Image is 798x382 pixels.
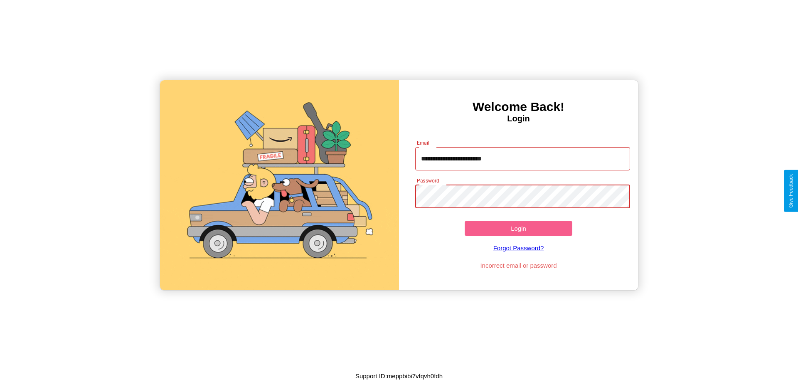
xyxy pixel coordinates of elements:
[399,100,638,114] h3: Welcome Back!
[465,221,572,236] button: Login
[417,139,430,146] label: Email
[160,80,399,290] img: gif
[399,114,638,123] h4: Login
[788,174,794,208] div: Give Feedback
[417,177,439,184] label: Password
[411,260,626,271] p: Incorrect email or password
[411,236,626,260] a: Forgot Password?
[355,370,443,382] p: Support ID: meppbibi7vfqvh0fdh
